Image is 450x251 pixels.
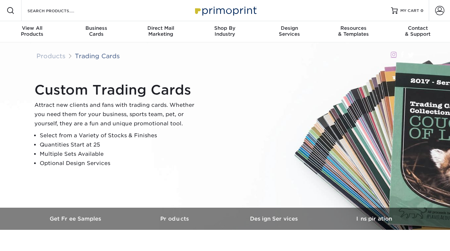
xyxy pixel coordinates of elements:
[40,149,200,159] li: Multiple Sets Available
[193,21,257,42] a: Shop ByIndustry
[27,7,91,15] input: SEARCH PRODUCTS.....
[386,25,450,37] div: & Support
[225,208,325,230] a: Design Services
[400,8,419,14] span: MY CART
[257,25,322,37] div: Services
[325,208,424,230] a: Inspiration
[40,140,200,149] li: Quantities Start at 25
[36,52,66,60] a: Products
[128,25,193,37] div: Marketing
[64,21,128,42] a: BusinessCards
[34,82,200,98] h1: Custom Trading Cards
[193,25,257,37] div: Industry
[26,216,126,222] h3: Get Free Samples
[75,52,120,60] a: Trading Cards
[322,25,386,31] span: Resources
[126,216,225,222] h3: Products
[126,208,225,230] a: Products
[386,25,450,31] span: Contact
[322,25,386,37] div: & Templates
[325,216,424,222] h3: Inspiration
[40,159,200,168] li: Optional Design Services
[26,208,126,230] a: Get Free Samples
[386,21,450,42] a: Contact& Support
[193,25,257,31] span: Shop By
[128,25,193,31] span: Direct Mail
[257,25,322,31] span: Design
[128,21,193,42] a: Direct MailMarketing
[257,21,322,42] a: DesignServices
[192,3,258,18] img: Primoprint
[322,21,386,42] a: Resources& Templates
[421,8,424,13] span: 0
[34,101,200,128] p: Attract new clients and fans with trading cards. Whether you need them for your business, sports ...
[64,25,128,37] div: Cards
[64,25,128,31] span: Business
[40,131,200,140] li: Select from a Variety of Stocks & Finishes
[225,216,325,222] h3: Design Services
